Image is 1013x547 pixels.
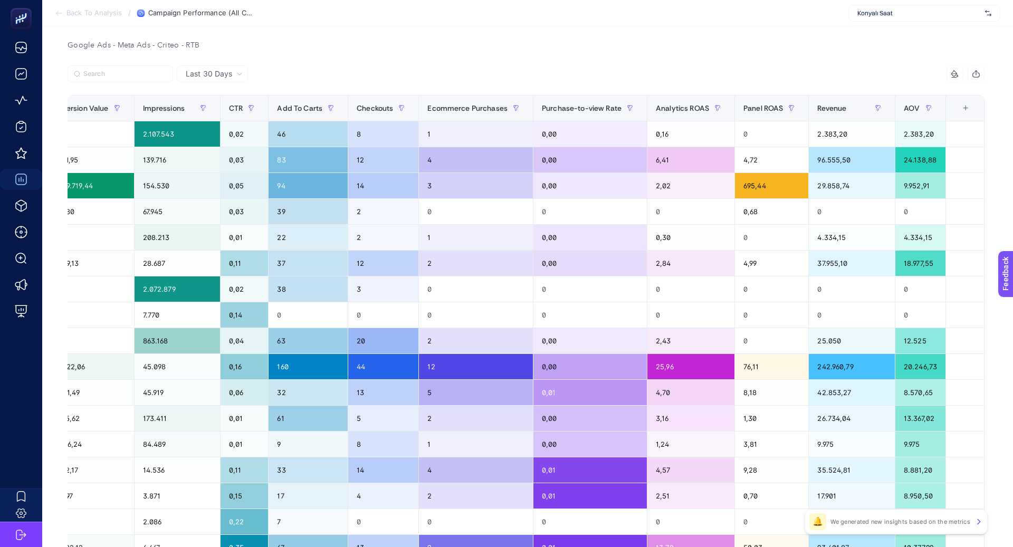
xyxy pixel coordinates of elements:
div: 14 [348,173,418,198]
div: 25.050 [809,328,894,353]
div: 96.555,50 [809,147,894,172]
div: 45.098 [135,354,220,379]
div: 0,00 [533,121,647,147]
div: 2 [348,199,418,224]
div: 2 [419,328,533,353]
div: 0,70 [735,483,808,508]
div: 44 [348,354,418,379]
div: 67.945 [135,199,220,224]
div: 4 [419,457,533,483]
input: Search [83,70,167,78]
div: 0,14 [221,302,268,328]
div: 712.222,06 [40,354,133,379]
div: 17.901 [809,483,894,508]
div: 7 [269,509,348,534]
div: 2.107.543 [135,121,220,147]
div: 0 [735,302,808,328]
div: 695,44 [735,173,808,198]
div: 0,03 [221,147,268,172]
div: 3,81 [735,431,808,457]
span: Feedback [6,3,40,12]
div: 76,11 [735,354,808,379]
span: Konyalı Saat [857,9,981,17]
div: 4,99 [735,251,808,276]
div: 30.566,24 [40,431,133,457]
div: 25,96 [647,354,734,379]
div: 94 [269,173,348,198]
div: 4 [419,147,533,172]
div: 0,01 [533,457,647,483]
div: 9.975 [895,431,945,457]
span: AOV [904,104,920,112]
div: 8.570,65 [895,380,945,405]
div: 33 [269,457,348,483]
div: 0,00 [533,406,647,431]
div: 208.213 [135,225,220,250]
div: 0,68 [735,199,808,224]
div: 1 [419,121,533,147]
div: 4,72 [735,147,808,172]
div: 22 [269,225,348,250]
div: 2.383,20 [895,121,945,147]
div: 8 [348,431,418,457]
div: 0,15 [221,483,268,508]
div: 139.716 [135,147,220,172]
div: 71.041,95 [40,147,133,172]
div: + [955,104,976,112]
div: 0 [735,276,808,302]
span: Panel ROAS [743,104,783,112]
div: 0,11 [221,457,268,483]
div: 0 [269,302,348,328]
div: 26.734,04 [809,406,894,431]
div: 2.086 [135,509,220,534]
div: 2 [419,406,533,431]
div: 0 [809,302,894,328]
div: 0 [348,302,418,328]
div: 42.853,27 [809,380,894,405]
div: 0 [533,302,647,328]
div: 2,43 [647,328,734,353]
div: 9.961,80 [40,199,133,224]
div: 0 [735,509,808,534]
div: 0 [419,276,533,302]
div: 🔔 [809,513,826,530]
div: 0,00 [533,147,647,172]
div: 0 [419,509,533,534]
div: 0,30 [647,225,734,250]
div: 1,24 [647,431,734,457]
div: 37 [269,251,348,276]
div: 12 [348,147,418,172]
span: Campaign Performance (All Channel) [148,9,254,17]
div: 9.975 [809,431,894,457]
div: 7.770 [135,302,220,328]
div: 3,16 [647,406,734,431]
div: 1,30 [735,406,808,431]
span: Conversion Value [49,104,108,112]
div: 5 [348,406,418,431]
div: 2,02 [647,173,734,198]
span: Revenue [817,104,846,112]
div: 4 [348,483,418,508]
div: 18.977,55 [895,251,945,276]
div: 83 [269,147,348,172]
div: 0,01 [533,483,647,508]
p: We generated new insights based on the metrics [830,517,970,526]
div: 4,70 [647,380,734,405]
div: 9.952,91 [895,173,945,198]
div: 0,02 [221,276,268,302]
div: 14.536 [135,457,220,483]
div: 0,05 [221,173,268,198]
span: / [128,8,131,17]
div: 20.246,73 [895,354,945,379]
span: Back To Analysis [66,9,122,17]
span: Checkouts [357,104,393,112]
div: 2.072.879 [135,276,220,302]
div: 32 [269,380,348,405]
img: svg%3e [985,8,991,18]
div: 13.367,02 [895,406,945,431]
div: 63 [269,328,348,353]
div: 0 [348,509,418,534]
div: 2 [419,483,533,508]
div: 35.524,81 [809,457,894,483]
div: 4.997,97 [40,483,133,508]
